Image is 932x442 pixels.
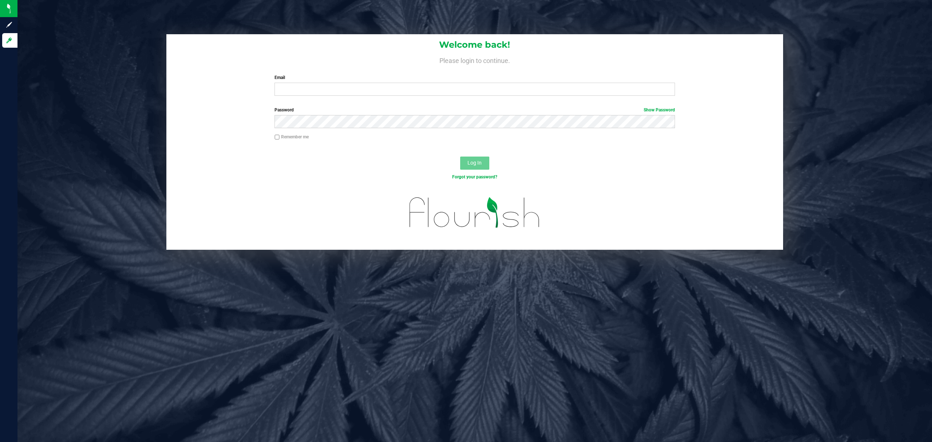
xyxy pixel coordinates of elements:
span: Log In [467,160,482,166]
img: flourish_logo.svg [398,188,552,237]
label: Remember me [275,134,309,140]
a: Forgot your password? [452,174,497,179]
input: Remember me [275,135,280,140]
inline-svg: Sign up [5,21,13,28]
h1: Welcome back! [166,40,783,50]
inline-svg: Log in [5,37,13,44]
button: Log In [460,157,489,170]
a: Show Password [644,107,675,113]
label: Email [275,74,675,81]
span: Password [275,107,294,113]
h4: Please login to continue. [166,55,783,64]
